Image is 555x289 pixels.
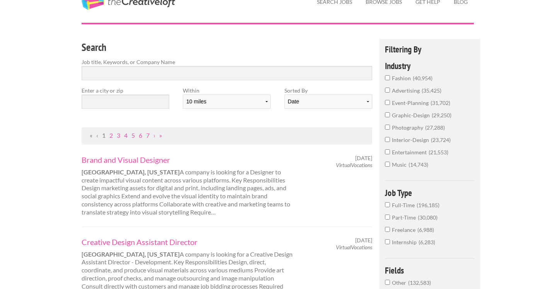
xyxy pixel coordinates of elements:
strong: [GEOGRAPHIC_DATA], [US_STATE] [82,250,180,258]
input: photography27,288 [385,125,390,130]
span: photography [392,124,425,131]
span: 21,553 [429,149,448,155]
label: Within [183,86,271,95]
span: entertainment [392,149,429,155]
span: 27,288 [425,124,445,131]
h4: Filtering By [385,45,475,54]
input: entertainment21,553 [385,149,390,154]
span: Full-Time [392,202,417,208]
input: Search [82,66,373,80]
h4: Industry [385,61,475,70]
a: Brand and Visual Designer [82,155,296,165]
span: graphic-design [392,112,432,118]
input: Full-Time196,185 [385,202,390,207]
span: 23,724 [431,137,451,143]
h3: Search [82,40,373,55]
span: interior-design [392,137,431,143]
a: Creative Design Assistant Director [82,237,296,247]
input: music14,743 [385,162,390,167]
span: 35,425 [422,87,441,94]
input: interior-design23,724 [385,137,390,142]
strong: [GEOGRAPHIC_DATA], [US_STATE] [82,168,180,176]
span: 40,954 [413,75,432,81]
span: [DATE] [355,237,372,244]
span: Part-Time [392,214,418,221]
span: music [392,161,409,168]
span: Freelance [392,226,417,233]
a: Next Page [153,132,155,139]
em: VirtualVocations [336,162,372,168]
input: Other132,583 [385,280,390,285]
label: Job title, Keywords, or Company Name [82,58,373,66]
label: Sorted By [284,86,372,95]
a: Page 2 [109,132,113,139]
span: fashion [392,75,413,81]
span: [DATE] [355,155,372,162]
a: Page 6 [139,132,142,139]
h4: Job Type [385,188,475,197]
input: event-planning31,702 [385,100,390,105]
span: Previous Page [96,132,98,139]
label: Enter a city or zip [82,86,169,95]
a: Page 5 [131,132,135,139]
span: First Page [90,132,92,139]
input: Internship6,283 [385,239,390,244]
input: Part-Time30,080 [385,215,390,220]
a: Page 4 [124,132,128,139]
a: Last Page, Page 22464 [159,132,162,139]
input: advertising35,425 [385,88,390,93]
span: 29,250 [432,112,451,118]
div: A company is looking for a Designer to create impactful visual content across various platforms. ... [75,155,303,216]
span: Internship [392,239,419,245]
span: 30,080 [418,214,438,221]
span: Other [392,279,408,286]
input: Freelance6,988 [385,227,390,232]
span: event-planning [392,100,431,106]
span: advertising [392,87,422,94]
span: 132,583 [408,279,431,286]
input: graphic-design29,250 [385,112,390,117]
em: VirtualVocations [336,244,372,250]
input: fashion40,954 [385,75,390,80]
span: 196,185 [417,202,439,208]
span: 6,988 [417,226,434,233]
span: 6,283 [419,239,435,245]
h4: Fields [385,266,475,275]
a: Page 1 [102,132,106,139]
a: Page 3 [117,132,120,139]
select: Sort results by [284,95,372,109]
span: 31,702 [431,100,450,106]
a: Page 7 [146,132,150,139]
span: 14,743 [409,161,428,168]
